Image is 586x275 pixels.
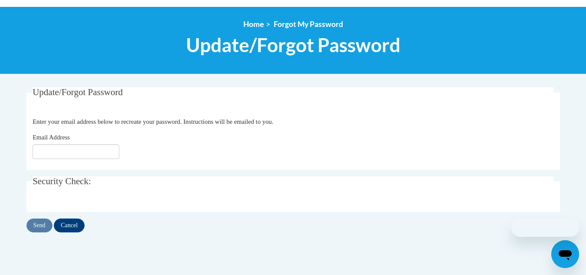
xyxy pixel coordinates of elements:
[33,176,91,186] span: Security Check:
[33,134,70,141] span: Email Address
[33,87,123,97] span: Update/Forgot Password
[186,33,400,56] span: Update/Forgot Password
[243,20,264,29] a: Home
[54,219,85,232] input: Cancel
[33,144,119,159] input: Email
[274,20,343,29] span: Forgot My Password
[33,118,273,125] span: Enter your email address below to recreate your password. Instructions will be emailed to you.
[551,240,579,268] iframe: Button to launch messaging window
[511,218,579,237] iframe: Message from company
